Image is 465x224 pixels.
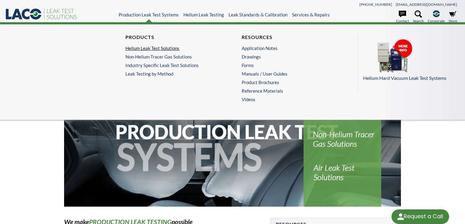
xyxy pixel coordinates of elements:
[413,10,424,24] a: Search
[125,54,220,59] a: Non-Helium Tracer Gas Solutions
[396,212,406,222] img: round button
[396,2,457,7] a: [EMAIL_ADDRESS][DOMAIN_NAME]
[242,71,336,76] a: Manuals / User Guides
[242,97,339,102] a: Videos
[125,34,220,41] h4: Products
[125,71,223,76] a: Leak Testing by Method
[242,45,336,51] a: Application Notes
[292,12,330,17] a: Services & Repairs
[391,209,449,224] div: Request a Call
[119,12,179,17] a: Production Leak Test Systems
[242,88,336,94] a: Reference Materials
[449,10,457,24] a: Store
[64,72,401,206] img: Production Leak Test Systems header
[183,12,224,17] a: Helium Leak Testing
[242,62,336,68] a: Forms
[242,80,336,85] a: Product Brochures
[363,39,424,73] img: Menu_Pod_PLT.png
[359,2,392,7] a: [PHONE_NUMBER]
[396,10,409,24] a: Contact
[125,62,220,68] a: Industry Specific Leak Test Solutions
[428,18,445,24] span: Corporate
[242,54,336,59] a: Drawings
[125,45,220,51] a: Helium Leak Test Solutions
[404,209,443,223] div: Request a Call
[229,12,287,17] a: Leak Standards & Calibration
[363,74,456,82] p: Helium Hard Vacuum Leak Test Systems
[363,39,456,82] a: Helium Hard Vacuum Leak Test Systems
[242,34,336,41] h4: Resources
